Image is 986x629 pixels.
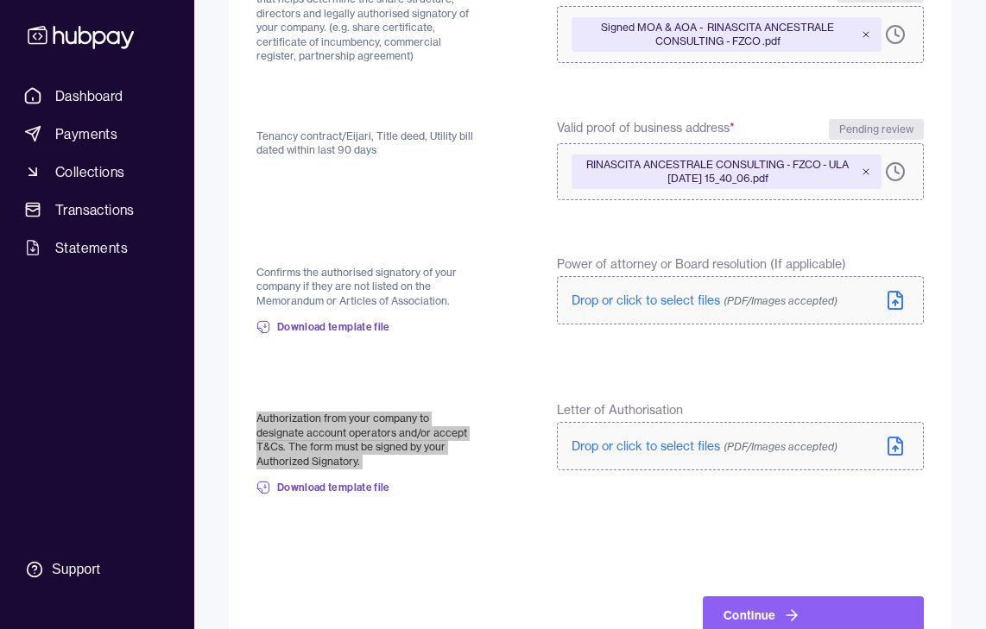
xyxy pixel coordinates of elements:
[572,438,837,454] span: Drop or click to select files
[55,199,135,220] span: Transactions
[256,412,474,469] p: Authorization from your company to designate account operators and/or accept T&Cs. The form must ...
[55,161,124,182] span: Collections
[52,560,100,579] div: Support
[17,232,177,263] a: Statements
[256,266,474,309] p: Confirms the authorised signatory of your company if they are not listed on the Memorandum or Art...
[277,320,390,334] span: Download template file
[17,80,177,111] a: Dashboard
[572,292,837,308] span: Drop or click to select files
[17,551,177,588] a: Support
[557,119,735,140] span: Valid proof of business address
[582,158,854,186] span: RINASCITA ANCESTRALE CONSULTING - FZCO - ULA [DATE] 15_40_06.pdf
[724,440,837,453] span: (PDF/Images accepted)
[557,255,846,273] span: Power of attorney or Board resolution (If applicable)
[55,123,117,144] span: Payments
[55,85,123,106] span: Dashboard
[256,308,390,346] a: Download template file
[724,294,837,307] span: (PDF/Images accepted)
[55,237,128,258] span: Statements
[17,118,177,149] a: Payments
[277,481,390,494] span: Download template file
[17,156,177,187] a: Collections
[17,194,177,225] a: Transactions
[557,401,683,418] span: Letter of Authorisation
[829,119,924,140] div: Pending review
[582,21,854,48] span: Signed MOA & AOA - RINASCITA ANCESTRALE CONSULTING - FZCO .pdf
[256,469,390,506] a: Download template file
[256,129,474,158] p: Tenancy contract/Eijari, Title deed, Utility bill dated within last 90 days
